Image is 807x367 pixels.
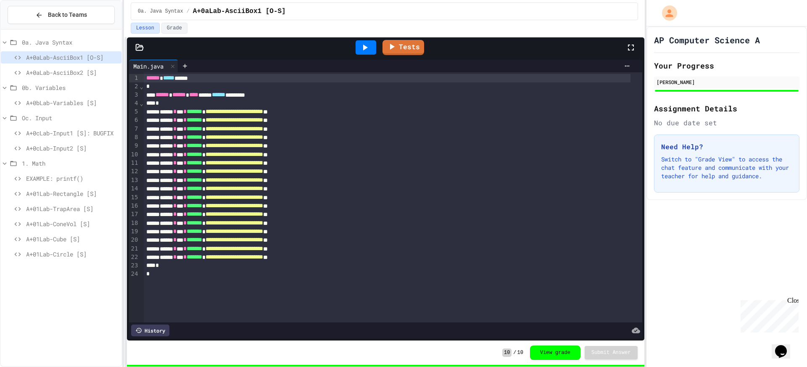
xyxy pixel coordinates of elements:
[26,235,118,243] span: A+01Lab-Cube [S]
[129,185,140,193] div: 14
[8,6,115,24] button: Back to Teams
[591,349,631,356] span: Submit Answer
[22,159,118,168] span: 1. Math
[48,11,87,19] span: Back to Teams
[129,91,140,99] div: 3
[129,227,140,236] div: 19
[129,245,140,253] div: 21
[129,99,140,108] div: 4
[129,82,140,91] div: 2
[26,68,118,77] span: A+0aLab-AsciiBox2 [S]
[22,114,118,122] span: Oc. Input
[187,8,190,15] span: /
[382,40,424,55] a: Tests
[129,253,140,261] div: 22
[161,23,187,34] button: Grade
[129,116,140,124] div: 6
[3,3,58,53] div: Chat with us now!Close
[138,8,183,15] span: 0a. Java Syntax
[657,78,797,86] div: [PERSON_NAME]
[129,150,140,159] div: 10
[585,346,638,359] button: Submit Answer
[26,98,118,107] span: A+0bLab-Variables [S]
[129,176,140,185] div: 13
[129,210,140,219] div: 17
[661,142,792,152] h3: Need Help?
[129,74,140,82] div: 1
[139,100,143,107] span: Fold line
[26,250,118,259] span: A+01Lab-Circle [S]
[131,23,160,34] button: Lesson
[517,349,523,356] span: 10
[129,219,140,227] div: 18
[129,60,178,72] div: Main.java
[129,125,140,133] div: 7
[654,103,799,114] h2: Assignment Details
[129,202,140,210] div: 16
[653,3,679,23] div: My Account
[129,236,140,244] div: 20
[129,108,140,116] div: 5
[26,189,118,198] span: A+01Lab-Rectangle [S]
[129,142,140,150] div: 9
[26,204,118,213] span: A+01Lab-TrapArea [S]
[129,270,140,278] div: 24
[129,193,140,202] div: 15
[22,38,118,47] span: 0a. Java Syntax
[22,83,118,92] span: 0b. Variables
[129,133,140,142] div: 8
[129,261,140,270] div: 23
[513,349,516,356] span: /
[26,144,118,153] span: A+0cLab-Input2 [S]
[654,34,760,46] h1: AP Computer Science A
[129,62,168,71] div: Main.java
[139,83,143,90] span: Fold line
[654,60,799,71] h2: Your Progress
[530,346,580,360] button: View grade
[772,333,799,359] iframe: chat widget
[502,349,512,357] span: 10
[26,174,118,183] span: EXAMPLE: printf()
[131,325,169,336] div: History
[661,155,792,180] p: Switch to "Grade View" to access the chat feature and communicate with your teacher for help and ...
[129,159,140,167] div: 11
[737,297,799,333] iframe: chat widget
[26,219,118,228] span: A+01Lab-ConeVol [S]
[193,6,286,16] span: A+0aLab-AsciiBox1 [O-S]
[129,167,140,176] div: 12
[26,129,118,137] span: A+0cLab-Input1 [S]: BUGFIX
[26,53,118,62] span: A+0aLab-AsciiBox1 [O-S]
[654,118,799,128] div: No due date set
